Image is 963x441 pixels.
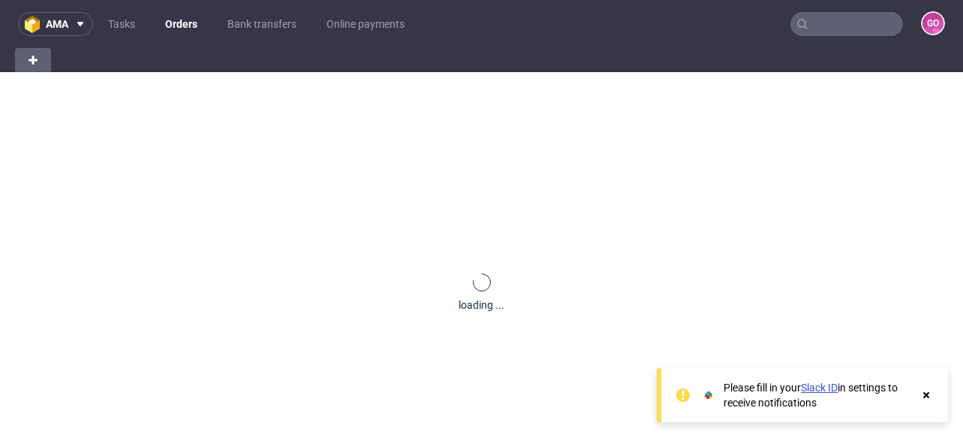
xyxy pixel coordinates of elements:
[317,12,414,36] a: Online payments
[46,19,68,29] span: ama
[701,388,716,403] img: Slack
[25,16,46,33] img: logo
[156,12,206,36] a: Orders
[99,12,144,36] a: Tasks
[18,12,93,36] button: ama
[724,380,912,410] div: Please fill in your in settings to receive notifications
[459,298,504,313] div: loading ...
[922,13,943,34] figcaption: GO
[218,12,305,36] a: Bank transfers
[801,382,838,394] a: Slack ID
